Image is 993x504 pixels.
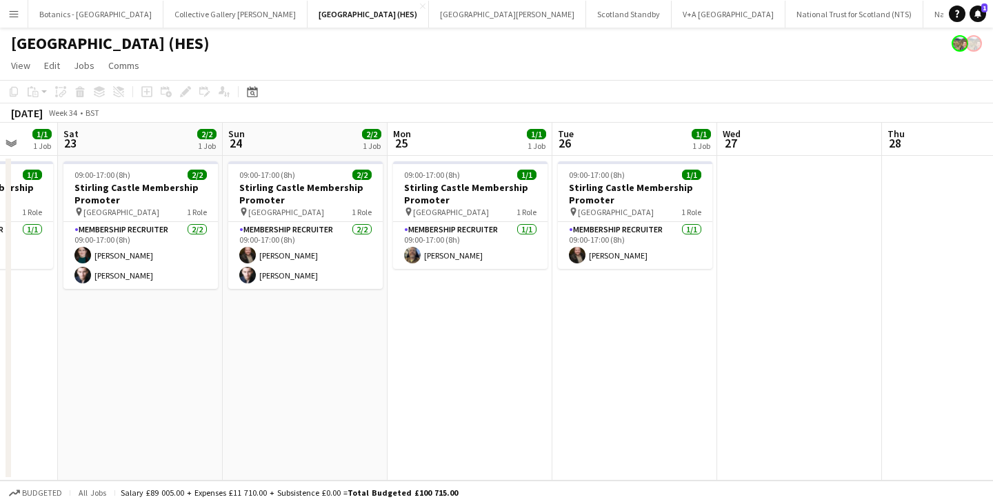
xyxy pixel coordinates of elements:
[86,108,99,118] div: BST
[952,35,968,52] app-user-avatar: Alyce Paton
[11,33,210,54] h1: [GEOGRAPHIC_DATA] (HES)
[672,1,785,28] button: V+A [GEOGRAPHIC_DATA]
[348,487,458,498] span: Total Budgeted £100 715.00
[308,1,429,28] button: [GEOGRAPHIC_DATA] (HES)
[965,35,982,52] app-user-avatar: Alyce Paton
[163,1,308,28] button: Collective Gallery [PERSON_NAME]
[11,59,30,72] span: View
[11,106,43,120] div: [DATE]
[981,3,987,12] span: 1
[68,57,100,74] a: Jobs
[76,487,109,498] span: All jobs
[785,1,923,28] button: National Trust for Scotland (NTS)
[108,59,139,72] span: Comms
[103,57,145,74] a: Comms
[44,59,60,72] span: Edit
[6,57,36,74] a: View
[970,6,986,22] a: 1
[121,487,458,498] div: Salary £89 005.00 + Expenses £11 710.00 + Subsistence £0.00 =
[7,485,64,501] button: Budgeted
[28,1,163,28] button: Botanics - [GEOGRAPHIC_DATA]
[22,488,62,498] span: Budgeted
[429,1,586,28] button: [GEOGRAPHIC_DATA][PERSON_NAME]
[74,59,94,72] span: Jobs
[39,57,66,74] a: Edit
[586,1,672,28] button: Scotland Standby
